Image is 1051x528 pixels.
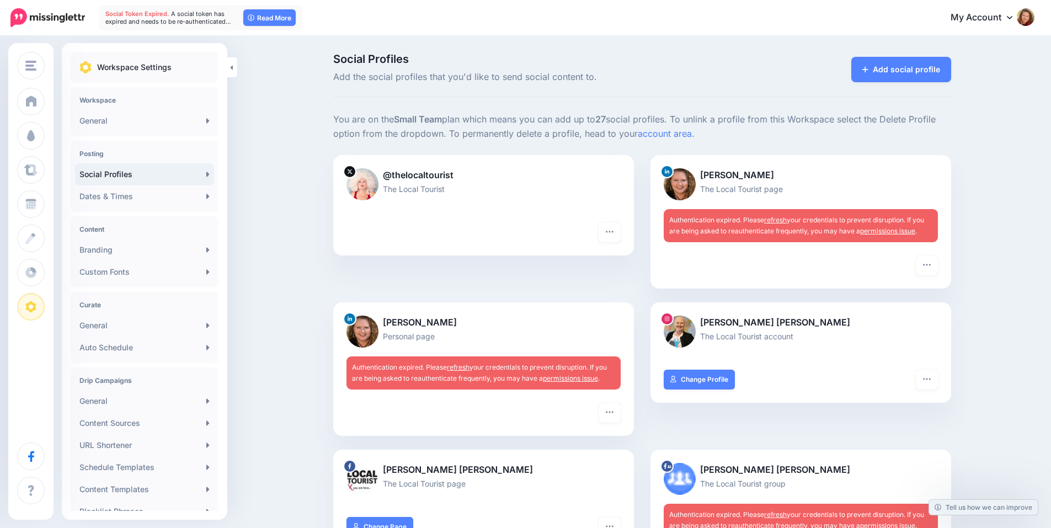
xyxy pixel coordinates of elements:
[75,412,214,434] a: Content Sources
[25,61,36,71] img: menu.png
[664,330,938,343] p: The Local Tourist account
[664,168,938,183] p: [PERSON_NAME]
[79,150,210,158] h4: Posting
[595,114,606,125] b: 27
[346,168,378,200] img: BupqhfVx-18327.jpg
[352,363,607,382] span: Authentication expired. Please your credentials to prevent disruption. If you are being asked to ...
[75,500,214,522] a: Blacklist Phrases
[75,314,214,337] a: General
[664,370,735,390] a: Change Profile
[346,463,378,495] img: 10308893_10152460851810993_1494846691212430616_n-bsa29413.jpg
[940,4,1034,31] a: My Account
[243,9,296,26] a: Read More
[75,337,214,359] a: Auto Schedule
[75,434,214,456] a: URL Shortener
[346,168,621,183] p: @thelocaltourist
[638,128,692,139] a: account area
[75,478,214,500] a: Content Templates
[75,110,214,132] a: General
[664,477,938,490] p: The Local Tourist group
[346,316,378,348] img: 1516344026064-36925.png
[75,185,214,207] a: Dates & Times
[333,70,740,84] span: Add the social profiles that you'd like to send social content to.
[764,216,787,224] a: refresh
[75,261,214,283] a: Custom Fonts
[664,183,938,195] p: The Local Tourist page
[75,390,214,412] a: General
[79,225,210,233] h4: Content
[79,376,210,385] h4: Drip Campaigns
[346,330,621,343] p: Personal page
[79,96,210,104] h4: Workspace
[664,316,696,348] img: 149943653_450939429361967_7322098303554308919_n-bsa103049.jpg
[97,61,172,74] p: Workspace Settings
[669,216,924,235] span: Authentication expired. Please your credentials to prevent disruption. If you are being asked to ...
[105,10,169,18] span: Social Token Expired.
[664,168,696,200] img: 1516344026064-36925.png
[346,183,621,195] p: The Local Tourist
[394,114,442,125] b: Small Team
[543,374,598,382] a: permissions issue
[75,163,214,185] a: Social Profiles
[105,10,231,25] span: A social token has expired and needs to be re-authenticated…
[860,227,915,235] a: permissions issue
[447,363,470,371] a: refresh
[664,463,696,495] img: aDtjnaRy1nj-bsa124940.png
[79,301,210,309] h4: Curate
[333,113,951,141] p: You are on the plan which means you can add up to social profiles. To unlink a profile from this ...
[664,316,938,330] p: [PERSON_NAME] [PERSON_NAME]
[664,463,938,477] p: [PERSON_NAME] [PERSON_NAME]
[75,239,214,261] a: Branding
[346,477,621,490] p: The Local Tourist page
[79,61,92,73] img: settings.png
[75,456,214,478] a: Schedule Templates
[764,510,787,519] a: refresh
[10,8,85,27] img: Missinglettr
[346,316,621,330] p: [PERSON_NAME]
[346,463,621,477] p: [PERSON_NAME] [PERSON_NAME]
[851,57,951,82] a: Add social profile
[929,500,1038,515] a: Tell us how we can improve
[333,54,740,65] span: Social Profiles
